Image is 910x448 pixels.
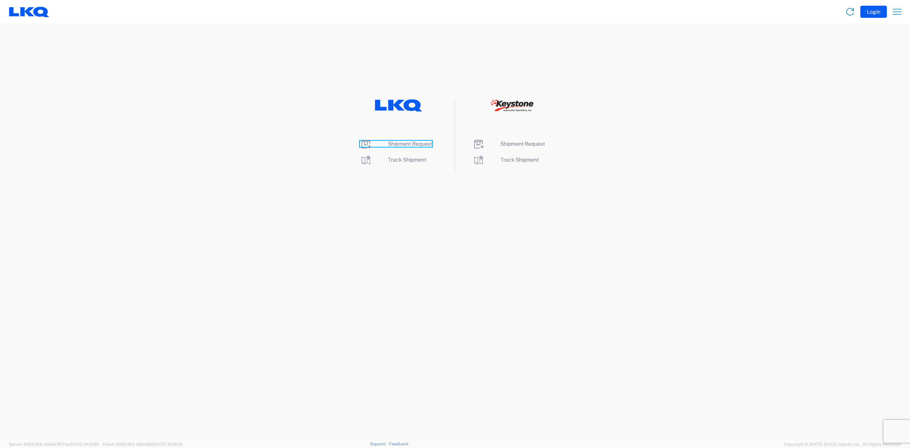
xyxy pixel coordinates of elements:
span: Shipment Request [500,141,545,147]
span: Client: 2025.18.0-198a450 [102,442,182,446]
button: Login [860,6,887,18]
span: Shipment Request [388,141,432,147]
span: Server: 2025.18.0-a0edd1917ac [9,442,99,446]
span: Track Shipment [388,157,426,163]
a: Shipment Request [360,141,432,147]
a: Feedback [389,442,408,446]
a: Shipment Request [472,141,545,147]
a: Track Shipment [472,157,539,163]
span: Track Shipment [500,157,539,163]
span: [DATE] 10:10:00 [69,442,99,446]
span: [DATE] 10:06:13 [153,442,182,446]
a: Support [370,442,389,446]
a: Track Shipment [360,157,426,163]
span: Copyright © [DATE]-[DATE] Agistix Inc., All Rights Reserved [784,441,901,448]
